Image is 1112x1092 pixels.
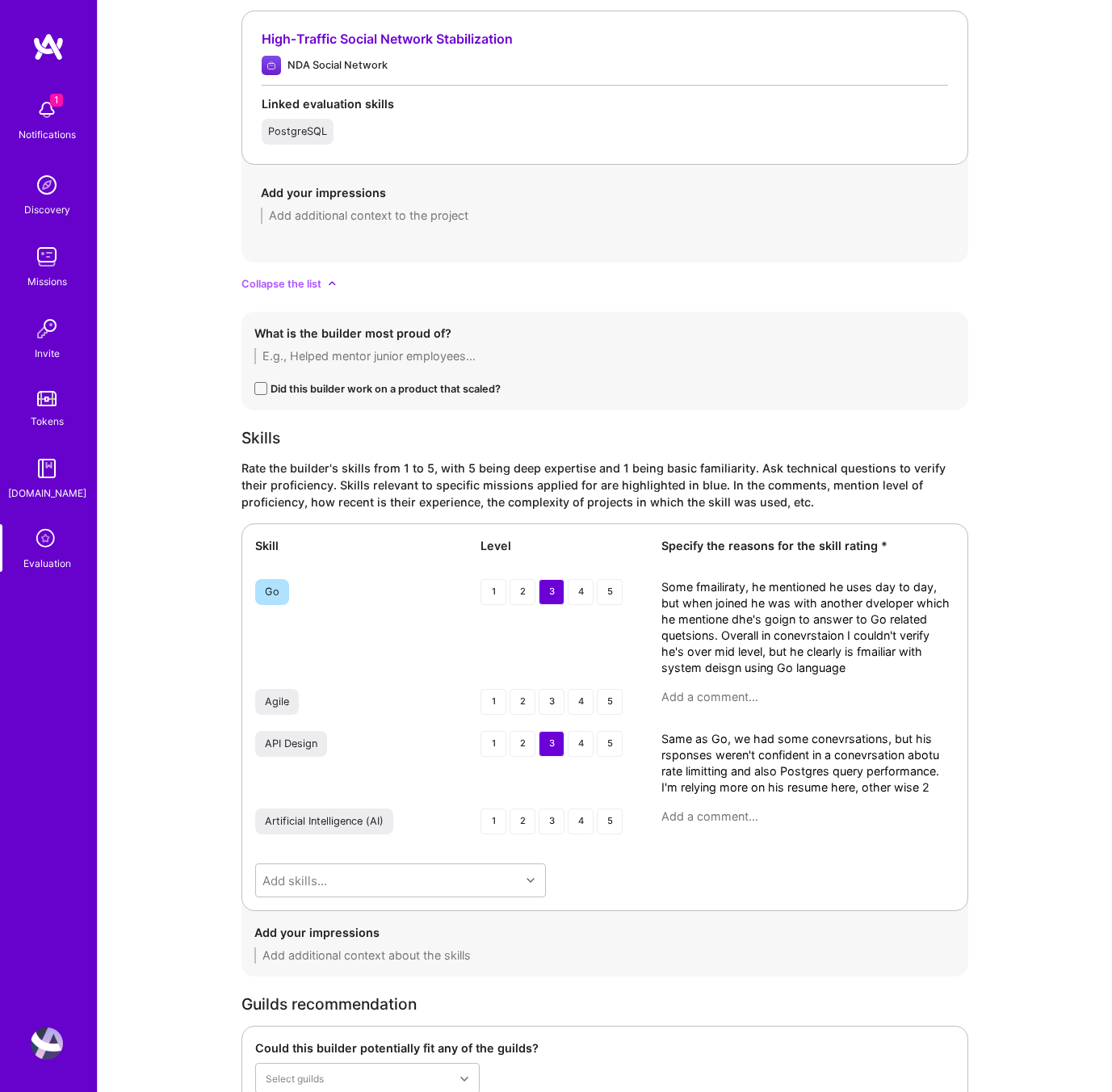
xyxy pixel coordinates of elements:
[27,273,67,290] div: Missions
[661,579,955,676] textarea: Some fmailiraty, he mentioned he uses day to day, but when joined he was with another dveloper wh...
[539,689,564,715] div: 3
[265,586,279,598] div: Go
[568,731,594,757] div: 4
[480,537,642,554] div: Level
[31,524,62,555] i: icon SelectionTeam
[510,731,535,757] div: 2
[50,94,63,107] span: 1
[241,996,968,1013] div: Guilds recommendation
[241,430,968,447] div: Skills
[8,485,86,502] div: [DOMAIN_NAME]
[265,815,384,828] div: Artificial Intelligence (AI)
[31,94,63,126] img: bell
[23,555,71,572] div: Evaluation
[32,32,65,61] img: logo
[568,579,594,605] div: 4
[265,737,317,750] div: API Design
[266,1070,324,1087] div: Select guilds
[262,56,281,75] img: Company logo
[262,31,948,48] div: High‐Traffic Social Network Stabilization
[568,689,594,715] div: 4
[539,579,564,605] div: 3
[597,731,623,757] div: 5
[510,808,535,834] div: 2
[31,1027,63,1060] img: User Avatar
[480,579,506,605] div: 1
[568,808,594,834] div: 4
[262,95,948,112] div: Linked evaluation skills
[241,275,968,292] div: Collapse the list
[241,460,968,510] div: Rate the builder's skills from 1 to 5, with 5 being deep expertise and 1 being basic familiarity....
[31,241,63,273] img: teamwork
[261,184,949,201] div: Add your impressions
[31,452,63,485] img: guide book
[597,579,623,605] div: 5
[539,808,564,834] div: 3
[510,689,535,715] div: 2
[597,689,623,715] div: 5
[268,125,327,138] div: PostgreSQL
[480,808,506,834] div: 1
[460,1075,468,1083] i: icon Chevron
[262,871,327,888] div: Add skills...
[31,313,63,345] img: Invite
[271,380,501,397] div: Did this builder work on a product that scaled?
[241,275,321,292] span: Collapse the list
[287,57,388,73] div: NDA Social Network
[37,391,57,406] img: tokens
[661,731,955,796] textarea: Same as Go, we had some conevrsations, but his rsponses weren't confident in a conevrsation abotu...
[265,695,289,708] div: Agile
[510,579,535,605] div: 2
[35,345,60,362] div: Invite
[480,731,506,757] div: 1
[661,537,955,554] div: Specify the reasons for the skill rating *
[539,731,564,757] div: 3
[31,413,64,430] div: Tokens
[19,126,76,143] div: Notifications
[24,201,70,218] div: Discovery
[27,1027,67,1060] a: User Avatar
[480,689,506,715] div: 1
[31,169,63,201] img: discovery
[254,924,955,941] div: Add your impressions
[328,279,336,288] i: icon ArrowDownSecondarySmall
[255,537,461,554] div: Skill
[254,325,955,342] div: What is the builder most proud of?
[527,876,535,884] i: icon Chevron
[597,808,623,834] div: 5
[255,1039,480,1056] div: Could this builder potentially fit any of the guilds?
